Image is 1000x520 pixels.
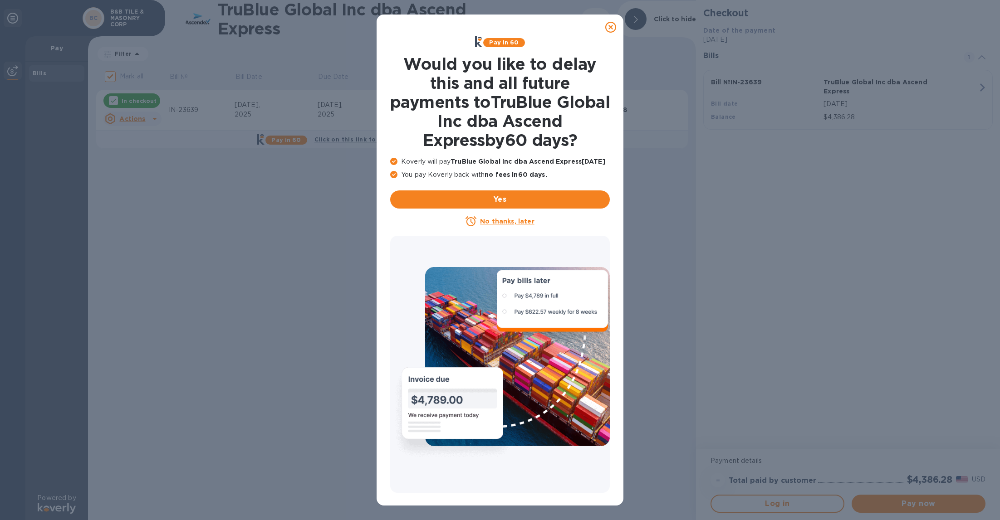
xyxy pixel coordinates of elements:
u: No thanks, later [480,218,534,225]
button: Yes [390,190,610,209]
span: Yes [397,194,603,205]
p: You pay Koverly back with [390,170,610,180]
h1: Would you like to delay this and all future payments to TruBlue Global Inc dba Ascend Express by ... [390,54,610,150]
p: Koverly will pay [390,157,610,166]
b: TruBlue Global Inc dba Ascend Express [DATE] [451,158,605,165]
b: no fees in 60 days . [485,171,547,178]
b: Pay in 60 [489,39,519,46]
